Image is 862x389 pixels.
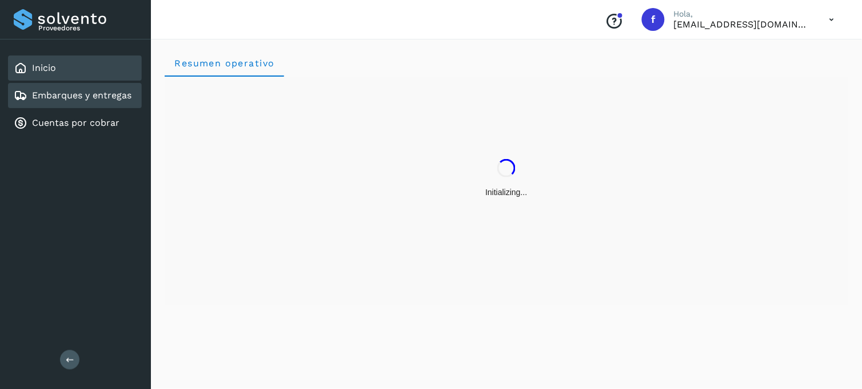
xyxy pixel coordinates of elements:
[8,110,142,136] div: Cuentas por cobrar
[8,55,142,81] div: Inicio
[32,90,131,101] a: Embarques y entregas
[32,62,56,73] a: Inicio
[174,58,275,69] span: Resumen operativo
[32,117,119,128] a: Cuentas por cobrar
[674,19,811,30] p: facturacion@protransport.com.mx
[8,83,142,108] div: Embarques y entregas
[38,24,137,32] p: Proveedores
[674,9,811,19] p: Hola,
